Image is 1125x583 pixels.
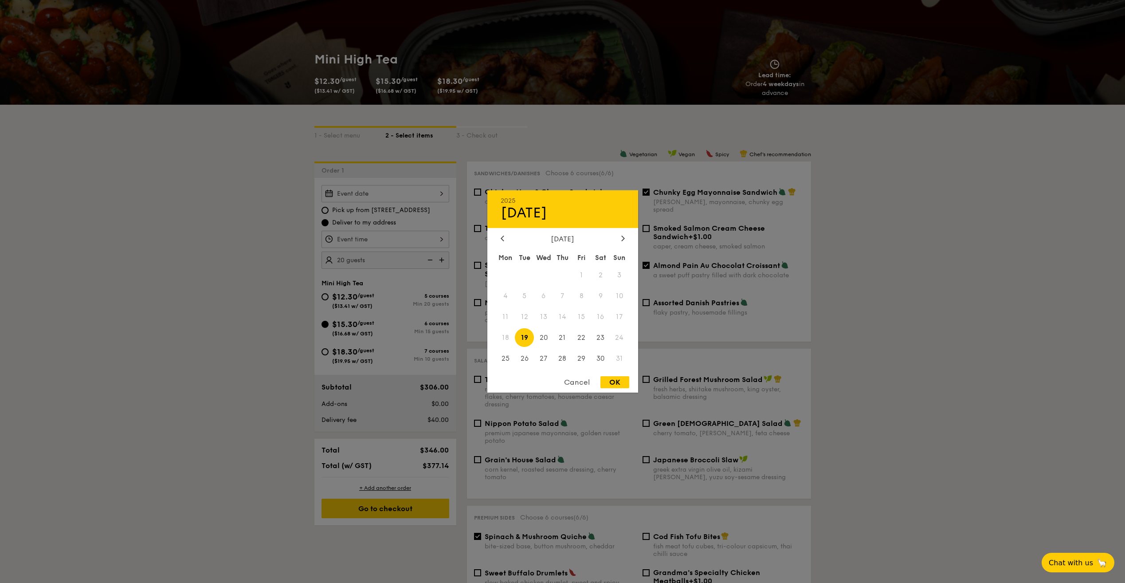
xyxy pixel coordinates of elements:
[610,287,629,306] span: 10
[591,328,610,347] span: 23
[1042,553,1114,572] button: Chat with us🦙
[591,287,610,306] span: 9
[572,287,591,306] span: 8
[534,287,553,306] span: 6
[515,287,534,306] span: 5
[496,307,515,327] span: 11
[515,250,534,266] div: Tue
[610,328,629,347] span: 24
[610,349,629,368] span: 31
[553,349,572,368] span: 28
[591,349,610,368] span: 30
[610,266,629,285] span: 3
[496,250,515,266] div: Mon
[555,376,599,388] div: Cancel
[572,328,591,347] span: 22
[496,349,515,368] span: 25
[534,349,553,368] span: 27
[534,328,553,347] span: 20
[572,250,591,266] div: Fri
[1049,559,1093,567] span: Chat with us
[610,307,629,327] span: 17
[515,349,534,368] span: 26
[496,287,515,306] span: 4
[515,328,534,347] span: 19
[553,307,572,327] span: 14
[515,307,534,327] span: 12
[501,235,625,243] div: [DATE]
[501,197,625,205] div: 2025
[501,205,625,221] div: [DATE]
[553,287,572,306] span: 7
[591,250,610,266] div: Sat
[496,328,515,347] span: 18
[534,307,553,327] span: 13
[591,307,610,327] span: 16
[534,250,553,266] div: Wed
[600,376,629,388] div: OK
[591,266,610,285] span: 2
[553,328,572,347] span: 21
[610,250,629,266] div: Sun
[572,349,591,368] span: 29
[553,250,572,266] div: Thu
[1097,558,1107,568] span: 🦙
[572,266,591,285] span: 1
[572,307,591,327] span: 15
